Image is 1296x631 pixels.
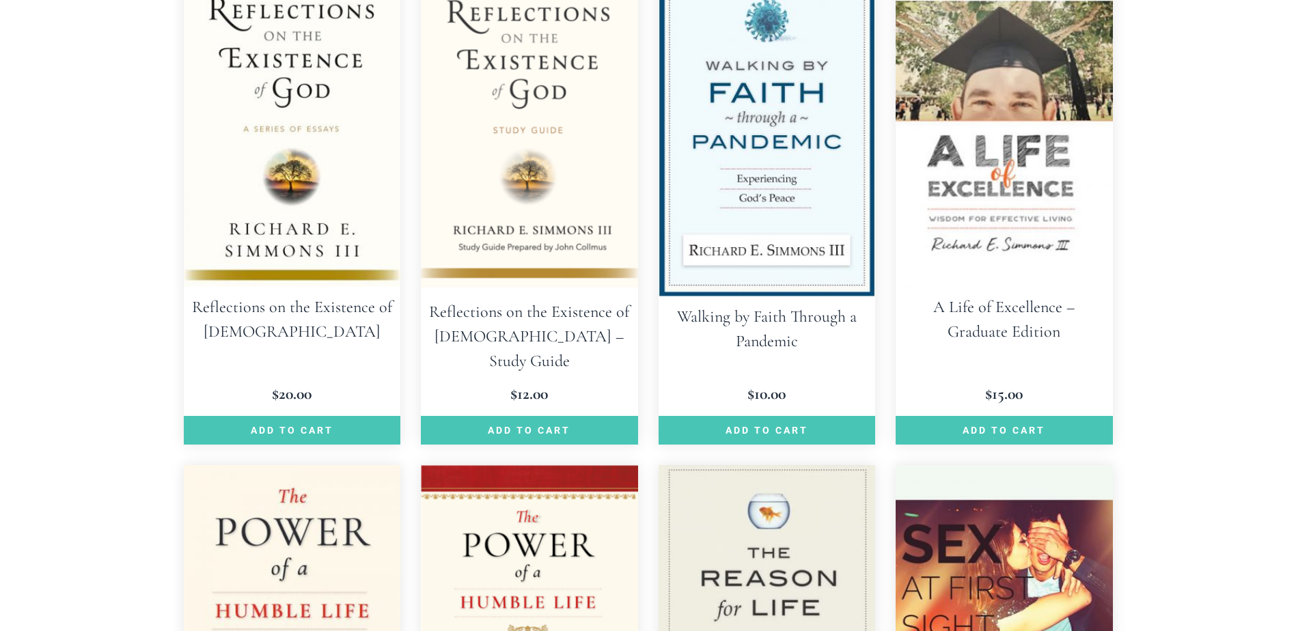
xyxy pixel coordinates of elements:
[510,384,517,404] span: $
[659,416,876,445] a: Add to cart: “Walking by Faith Through a Pandemic”
[985,384,1023,404] bdi: 15.00
[184,287,401,352] h2: Reflections on the Existence of [DEMOGRAPHIC_DATA]
[747,384,786,404] bdi: 10.00
[659,296,876,362] h2: Walking by Faith Through a Pandemic
[184,416,401,445] a: Add to cart: “Reflections on the Existence of God”
[896,287,1113,352] h2: A Life of Excellence – Graduate Edition
[985,384,992,404] span: $
[272,384,279,404] span: $
[510,384,548,404] bdi: 12.00
[896,416,1113,445] a: Add to cart: “A Life of Excellence - Graduate Edition”
[272,384,312,404] bdi: 20.00
[421,416,638,445] a: Add to cart: “Reflections on the Existence of God - Study Guide”
[421,292,638,382] h2: Reflections on the Existence of [DEMOGRAPHIC_DATA] – Study Guide
[747,384,754,404] span: $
